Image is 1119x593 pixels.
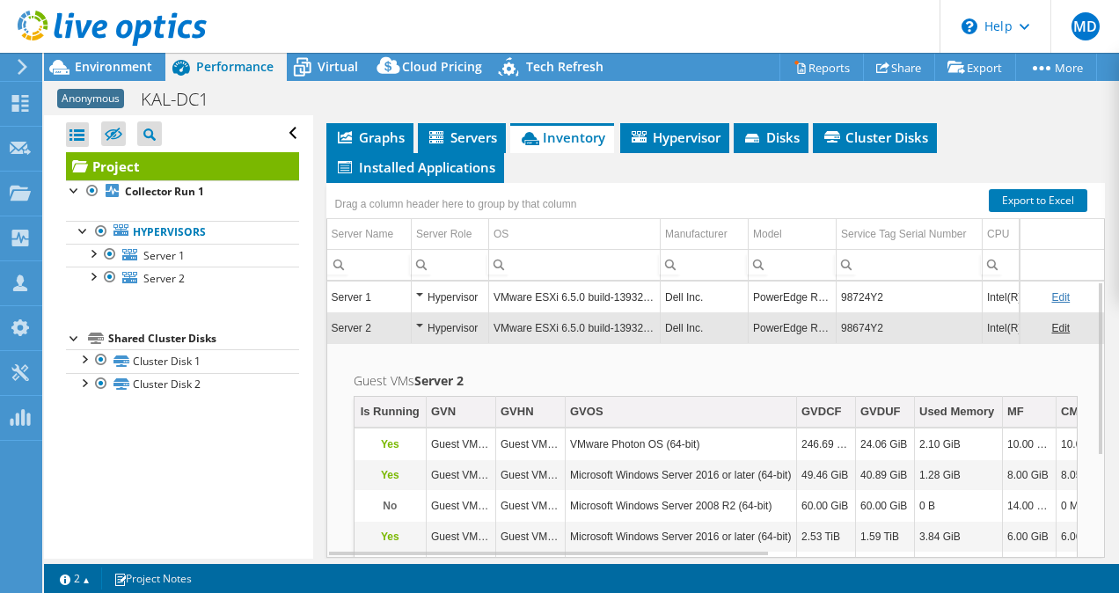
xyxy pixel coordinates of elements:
[489,312,661,343] td: Column OS, Value VMware ESXi 6.5.0 build-13932383
[661,282,749,312] td: Column Manufacturer, Value Dell Inc.
[412,249,489,280] td: Column Server Role, Filter cell
[797,429,856,460] td: Column GVDCF, Value 246.69 GiB
[797,522,856,553] td: Column GVDCF, Value 2.53 TiB
[837,312,983,343] td: Column Service Tag Serial Number, Value 98674Y2
[416,318,484,339] div: Hypervisor
[101,567,204,589] a: Project Notes
[989,189,1087,212] a: Export to Excel
[661,249,749,280] td: Column Manufacturer, Filter cell
[66,180,299,203] a: Collector Run 1
[1007,401,1024,422] div: MF
[143,248,185,263] span: Server 1
[934,54,1016,81] a: Export
[332,223,394,245] div: Server Name
[779,54,864,81] a: Reports
[863,54,935,81] a: Share
[1057,429,1108,460] td: Column CMF, Value 10.06 PiB
[108,328,299,349] div: Shared Cluster Disks
[1015,54,1097,81] a: More
[837,282,983,312] td: Column Service Tag Serial Number, Value 98724Y2
[1071,12,1100,40] span: MD
[489,219,661,250] td: OS Column
[962,18,977,34] svg: \n
[66,152,299,180] a: Project
[66,373,299,396] a: Cluster Disk 2
[327,282,412,312] td: Column Server Name, Value Server 1
[355,460,427,491] td: Column Is Running, Value Yes
[629,128,720,146] span: Hypervisor
[359,526,422,547] p: Yes
[496,397,566,428] td: GVHN Column
[489,282,661,312] td: Column OS, Value VMware ESXi 6.5.0 build-13932383
[837,219,983,250] td: Service Tag Serial Number Column
[749,282,837,312] td: Column Model, Value PowerEdge R640
[57,89,124,108] span: Anonymous
[856,491,915,522] td: Column GVDUF, Value 60.00 GiB
[414,372,464,389] b: Server 2
[1051,291,1070,304] a: Edit
[412,219,489,250] td: Server Role Column
[749,249,837,280] td: Column Model, Filter cell
[327,219,412,250] td: Server Name Column
[416,287,484,308] div: Hypervisor
[361,401,420,422] div: Is Running
[915,522,1003,553] td: Column Used Memory, Value 3.84 GiB
[427,460,496,491] td: Column GVN, Value Guest VM 22
[496,522,566,553] td: Column GVHN, Value Guest VM 18
[856,429,915,460] td: Column GVDUF, Value 24.06 GiB
[841,223,967,245] div: Service Tag Serial Number
[801,401,842,422] div: GVDCF
[661,312,749,343] td: Column Manufacturer, Value Dell Inc.
[489,249,661,280] td: Column OS, Filter cell
[753,223,782,245] div: Model
[496,429,566,460] td: Column GVHN, Value Guest VM 15
[354,370,1079,392] h2: Guest VMs
[412,282,489,312] td: Column Server Role, Value Hypervisor
[797,397,856,428] td: GVDCF Column
[355,397,427,428] td: Is Running Column
[327,249,412,280] td: Column Server Name, Filter cell
[665,223,728,245] div: Manufacturer
[742,128,800,146] span: Disks
[837,249,983,280] td: Column Service Tag Serial Number, Filter cell
[335,158,495,176] span: Installed Applications
[856,460,915,491] td: Column GVDUF, Value 40.89 GiB
[427,128,497,146] span: Servers
[856,522,915,553] td: Column GVDUF, Value 1.59 TiB
[327,312,412,343] td: Column Server Name, Value Server 2
[1003,491,1057,522] td: Column MF, Value 14.00 GiB
[797,460,856,491] td: Column GVDCF, Value 49.46 GiB
[797,491,856,522] td: Column GVDCF, Value 60.00 GiB
[48,567,102,589] a: 2
[1057,397,1108,428] td: CMF Column
[1003,460,1057,491] td: Column MF, Value 8.00 GiB
[355,522,427,553] td: Column Is Running, Value Yes
[494,223,508,245] div: OS
[66,267,299,289] a: Server 2
[856,397,915,428] td: GVDUF Column
[566,491,797,522] td: Column GVOS, Value Microsoft Windows Server 2008 R2 (64-bit)
[427,522,496,553] td: Column GVN, Value Guest VM 18
[66,349,299,372] a: Cluster Disk 1
[318,58,358,75] span: Virtual
[125,184,204,199] b: Collector Run 1
[915,460,1003,491] td: Column Used Memory, Value 1.28 GiB
[427,397,496,428] td: GVN Column
[355,429,427,460] td: Column Is Running, Value Yes
[915,491,1003,522] td: Column Used Memory, Value 0 B
[1057,460,1108,491] td: Column CMF, Value 8.05 PiB
[566,460,797,491] td: Column GVOS, Value Microsoft Windows Server 2016 or later (64-bit)
[359,495,422,516] p: No
[427,429,496,460] td: Column GVN, Value Guest VM 15
[427,491,496,522] td: Column GVN, Value Guest VM 20
[519,128,605,146] span: Inventory
[1003,522,1057,553] td: Column MF, Value 6.00 GiB
[496,460,566,491] td: Column GVHN, Value Guest VM 22
[359,434,422,455] p: Yes
[326,183,1106,557] div: Data grid
[566,429,797,460] td: Column GVOS, Value VMware Photon OS (64-bit)
[402,58,482,75] span: Cloud Pricing
[1057,491,1108,522] td: Column CMF, Value 0 MiB
[335,128,405,146] span: Graphs
[526,58,603,75] span: Tech Refresh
